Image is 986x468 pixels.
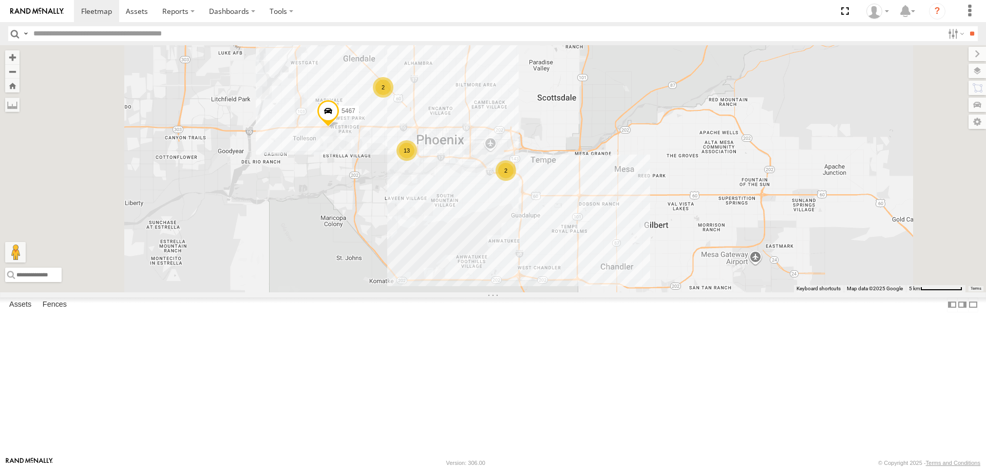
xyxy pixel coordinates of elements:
img: rand-logo.svg [10,8,64,15]
div: Edward Espinoza [863,4,893,19]
a: Visit our Website [6,458,53,468]
label: Measure [5,98,20,112]
label: Dock Summary Table to the Left [947,297,957,312]
label: Search Query [22,26,30,41]
label: Search Filter Options [944,26,966,41]
label: Dock Summary Table to the Right [957,297,968,312]
a: Terms (opens in new tab) [971,286,981,290]
div: 2 [373,77,393,98]
div: 2 [496,160,516,181]
label: Map Settings [969,115,986,129]
button: Zoom out [5,64,20,79]
i: ? [929,3,945,20]
label: Assets [4,298,36,312]
div: © Copyright 2025 - [878,460,980,466]
button: Map Scale: 5 km per 78 pixels [906,285,965,292]
div: Version: 306.00 [446,460,485,466]
button: Keyboard shortcuts [797,285,841,292]
span: 5467 [342,107,355,115]
button: Zoom Home [5,79,20,92]
button: Drag Pegman onto the map to open Street View [5,242,26,263]
div: 13 [396,140,417,161]
span: Map data ©2025 Google [847,286,903,291]
label: Fences [37,298,72,312]
a: Terms and Conditions [926,460,980,466]
span: 5 km [909,286,920,291]
label: Hide Summary Table [968,297,978,312]
button: Zoom in [5,50,20,64]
